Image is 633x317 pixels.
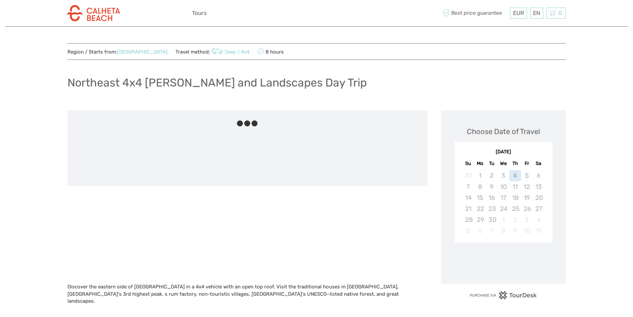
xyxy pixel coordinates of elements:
img: 3283-3bafb1e0-d569-4aa5-be6e-c19ca52e1a4a_logo_small.png [67,5,120,21]
div: Not available Wednesday, September 3rd, 2025 [497,170,509,181]
div: Not available Monday, September 8th, 2025 [474,181,486,192]
div: Not available Sunday, October 5th, 2025 [463,225,474,236]
div: Not available Sunday, August 31st, 2025 [463,170,474,181]
div: Not available Saturday, September 20th, 2025 [533,192,544,203]
div: Su [463,159,474,168]
div: Not available Wednesday, October 1st, 2025 [497,214,509,225]
div: Not available Monday, September 29th, 2025 [474,214,486,225]
a: [GEOGRAPHIC_DATA] [117,49,167,55]
div: Not available Tuesday, September 30th, 2025 [486,214,497,225]
span: 8 hours [258,47,284,56]
div: Not available Tuesday, September 2nd, 2025 [486,170,497,181]
div: Not available Monday, September 1st, 2025 [474,170,486,181]
div: [DATE] [455,149,553,156]
span: EUR [513,10,524,16]
span: 0 [557,10,563,16]
div: Not available Wednesday, September 17th, 2025 [497,192,509,203]
div: Not available Wednesday, October 8th, 2025 [497,225,509,236]
div: EN [530,8,543,19]
div: Not available Friday, September 19th, 2025 [521,192,533,203]
div: Not available Wednesday, September 10th, 2025 [497,181,509,192]
div: Not available Thursday, September 4th, 2025 [509,170,521,181]
div: We [497,159,509,168]
div: Not available Friday, October 10th, 2025 [521,225,533,236]
span: Best price guarantee [441,8,508,19]
div: Tu [486,159,497,168]
div: month 2025-09 [457,170,550,236]
div: Choose Date of Travel [467,126,540,137]
img: PurchaseViaTourDesk.png [470,291,537,299]
div: Not available Sunday, September 21st, 2025 [463,203,474,214]
div: Not available Thursday, September 25th, 2025 [509,203,521,214]
div: Not available Saturday, October 4th, 2025 [533,214,544,225]
div: Not available Saturday, September 6th, 2025 [533,170,544,181]
div: Not available Saturday, September 13th, 2025 [533,181,544,192]
div: Th [509,159,521,168]
div: Discover the eastern side of [GEOGRAPHIC_DATA] in a 4x4 vehicle with an open top roof. Visit the ... [67,283,427,312]
div: Not available Wednesday, September 24th, 2025 [497,203,509,214]
div: Fr [521,159,533,168]
div: Not available Sunday, September 28th, 2025 [463,214,474,225]
div: Not available Saturday, October 11th, 2025 [533,225,544,236]
a: Jeep / 4x4 [210,49,250,55]
div: Not available Friday, October 3rd, 2025 [521,214,533,225]
div: Not available Monday, September 15th, 2025 [474,192,486,203]
div: Not available Thursday, October 9th, 2025 [509,225,521,236]
div: Not available Thursday, September 18th, 2025 [509,192,521,203]
div: Mo [474,159,486,168]
div: Not available Friday, September 5th, 2025 [521,170,533,181]
div: Not available Tuesday, September 16th, 2025 [486,192,497,203]
div: Not available Sunday, September 14th, 2025 [463,192,474,203]
div: Not available Thursday, September 11th, 2025 [509,181,521,192]
div: Not available Monday, October 6th, 2025 [474,225,486,236]
div: Not available Friday, September 26th, 2025 [521,203,533,214]
a: Tours [192,8,207,18]
div: Not available Friday, September 12th, 2025 [521,181,533,192]
span: Travel method: [175,47,250,56]
div: Not available Sunday, September 7th, 2025 [463,181,474,192]
div: Not available Tuesday, September 23rd, 2025 [486,203,497,214]
span: Region / Starts from: [67,49,167,56]
div: Not available Tuesday, September 9th, 2025 [486,181,497,192]
div: Not available Monday, September 22nd, 2025 [474,203,486,214]
div: Not available Thursday, October 2nd, 2025 [509,214,521,225]
h1: Northeast 4x4 [PERSON_NAME] and Landscapes Day Trip [67,76,367,89]
div: Not available Saturday, September 27th, 2025 [533,203,544,214]
div: Not available Tuesday, October 7th, 2025 [486,225,497,236]
div: Sa [533,159,544,168]
div: Loading... [501,260,506,264]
